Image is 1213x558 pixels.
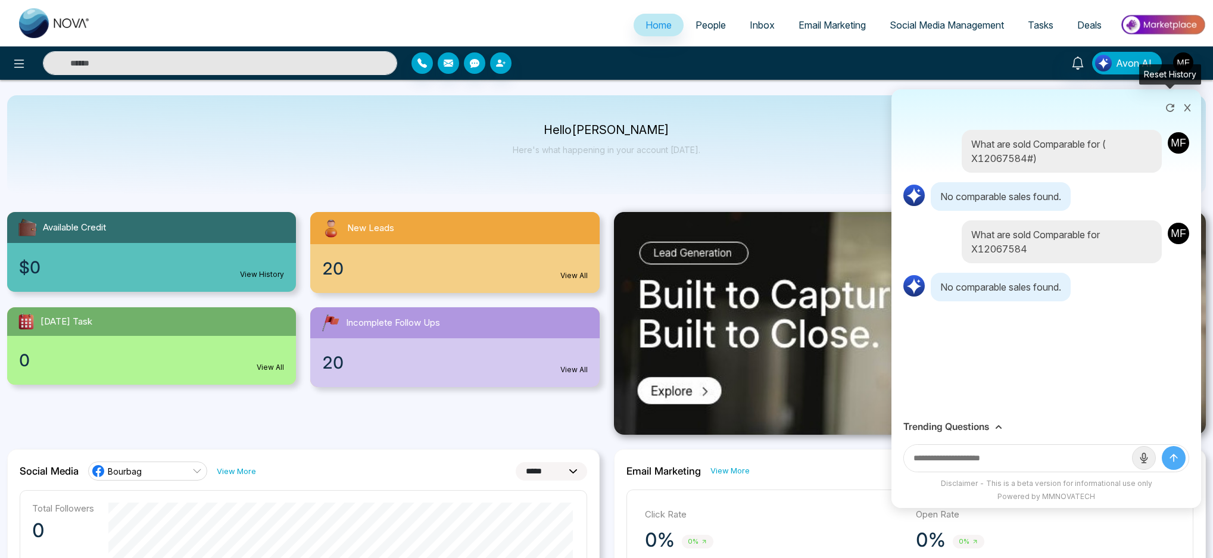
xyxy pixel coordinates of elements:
[19,348,30,373] span: 0
[750,19,775,31] span: Inbox
[43,221,106,235] span: Available Credit
[1116,56,1152,70] span: Avon AI
[971,137,1152,166] p: What are sold Comparable for ( X12067584#)
[1092,52,1162,74] button: Avon AI
[696,19,726,31] span: People
[902,183,926,207] img: AI Logo
[971,227,1152,256] p: What are sold Comparable for X12067584
[614,212,1206,435] img: .
[19,255,40,280] span: $0
[799,19,866,31] span: Email Marketing
[19,8,91,38] img: Nova CRM Logo
[513,125,700,135] p: Hello [PERSON_NAME]
[513,145,700,155] p: Here's what happening in your account [DATE].
[626,465,701,477] h2: Email Marketing
[108,466,142,477] span: Bourbag
[1065,14,1114,36] a: Deals
[347,222,394,235] span: New Leads
[1167,131,1190,155] img: User Avatar
[710,465,750,476] a: View More
[1095,55,1112,71] img: Lead Flow
[1139,64,1201,85] div: Reset History
[897,478,1195,489] div: Disclaimer - This is a beta version for informational use only
[902,274,926,298] img: AI Logo
[916,528,946,552] p: 0%
[878,14,1016,36] a: Social Media Management
[903,421,989,432] h3: Trending Questions
[916,508,1175,522] p: Open Rate
[40,315,92,329] span: [DATE] Task
[890,19,1004,31] span: Social Media Management
[646,19,672,31] span: Home
[217,466,256,477] a: View More
[1028,19,1053,31] span: Tasks
[346,316,440,330] span: Incomplete Follow Ups
[320,312,341,333] img: followUps.svg
[240,269,284,280] a: View History
[645,528,675,552] p: 0%
[320,217,342,239] img: newLeads.svg
[17,217,38,238] img: availableCredit.svg
[1077,19,1102,31] span: Deals
[634,14,684,36] a: Home
[17,312,36,331] img: todayTask.svg
[940,280,1061,294] p: No comparable sales found.
[1167,222,1190,245] img: User Avatar
[303,212,606,293] a: New Leads20View All
[32,519,94,543] p: 0
[940,189,1061,204] p: No comparable sales found.
[303,307,606,387] a: Incomplete Follow Ups20View All
[257,362,284,373] a: View All
[560,364,588,375] a: View All
[20,465,79,477] h2: Social Media
[682,535,713,548] span: 0%
[684,14,738,36] a: People
[953,535,984,548] span: 0%
[1173,518,1201,546] iframe: Intercom live chat
[1173,52,1193,73] img: User Avatar
[322,256,344,281] span: 20
[322,350,344,375] span: 20
[787,14,878,36] a: Email Marketing
[645,508,904,522] p: Click Rate
[897,491,1195,502] div: Powered by MMNOVATECH
[1016,14,1065,36] a: Tasks
[738,14,787,36] a: Inbox
[560,270,588,281] a: View All
[32,503,94,514] p: Total Followers
[1120,11,1206,38] img: Market-place.gif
